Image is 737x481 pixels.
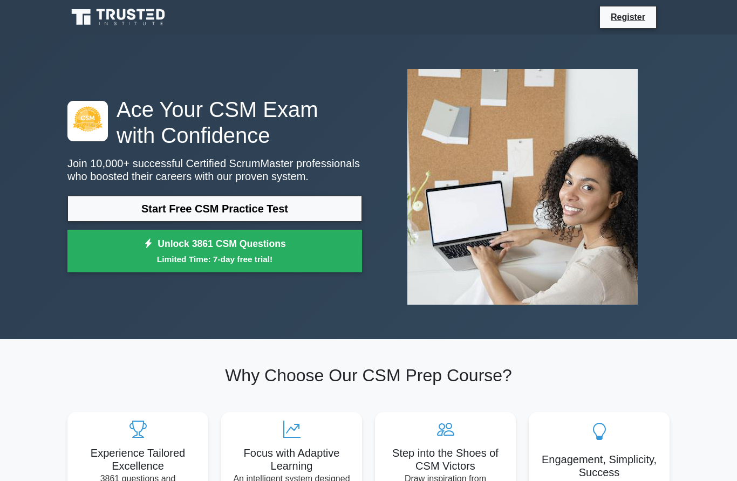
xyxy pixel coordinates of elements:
h2: Why Choose Our CSM Prep Course? [67,365,670,386]
a: Register [604,10,652,24]
h5: Step into the Shoes of CSM Victors [384,446,507,472]
h5: Focus with Adaptive Learning [230,446,353,472]
h1: Ace Your CSM Exam with Confidence [67,97,362,148]
h5: Engagement, Simplicity, Success [537,453,661,479]
a: Unlock 3861 CSM QuestionsLimited Time: 7-day free trial! [67,230,362,273]
h5: Experience Tailored Excellence [76,446,200,472]
p: Join 10,000+ successful Certified ScrumMaster professionals who boosted their careers with our pr... [67,157,362,183]
a: Start Free CSM Practice Test [67,196,362,222]
small: Limited Time: 7-day free trial! [81,253,349,265]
